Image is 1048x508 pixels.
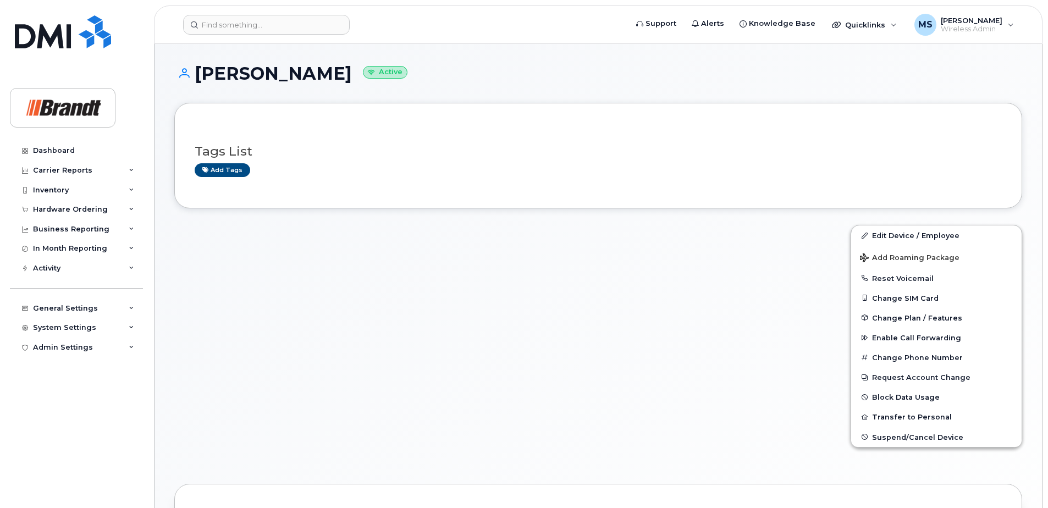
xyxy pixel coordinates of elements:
[363,66,407,79] small: Active
[872,433,963,441] span: Suspend/Cancel Device
[851,225,1022,245] a: Edit Device / Employee
[851,347,1022,367] button: Change Phone Number
[195,163,250,177] a: Add tags
[851,427,1022,447] button: Suspend/Cancel Device
[851,367,1022,387] button: Request Account Change
[851,387,1022,407] button: Block Data Usage
[851,328,1022,347] button: Enable Call Forwarding
[872,313,962,322] span: Change Plan / Features
[860,253,959,264] span: Add Roaming Package
[851,407,1022,427] button: Transfer to Personal
[851,288,1022,308] button: Change SIM Card
[851,268,1022,288] button: Reset Voicemail
[195,145,1002,158] h3: Tags List
[851,308,1022,328] button: Change Plan / Features
[851,246,1022,268] button: Add Roaming Package
[872,334,961,342] span: Enable Call Forwarding
[174,64,1022,83] h1: [PERSON_NAME]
